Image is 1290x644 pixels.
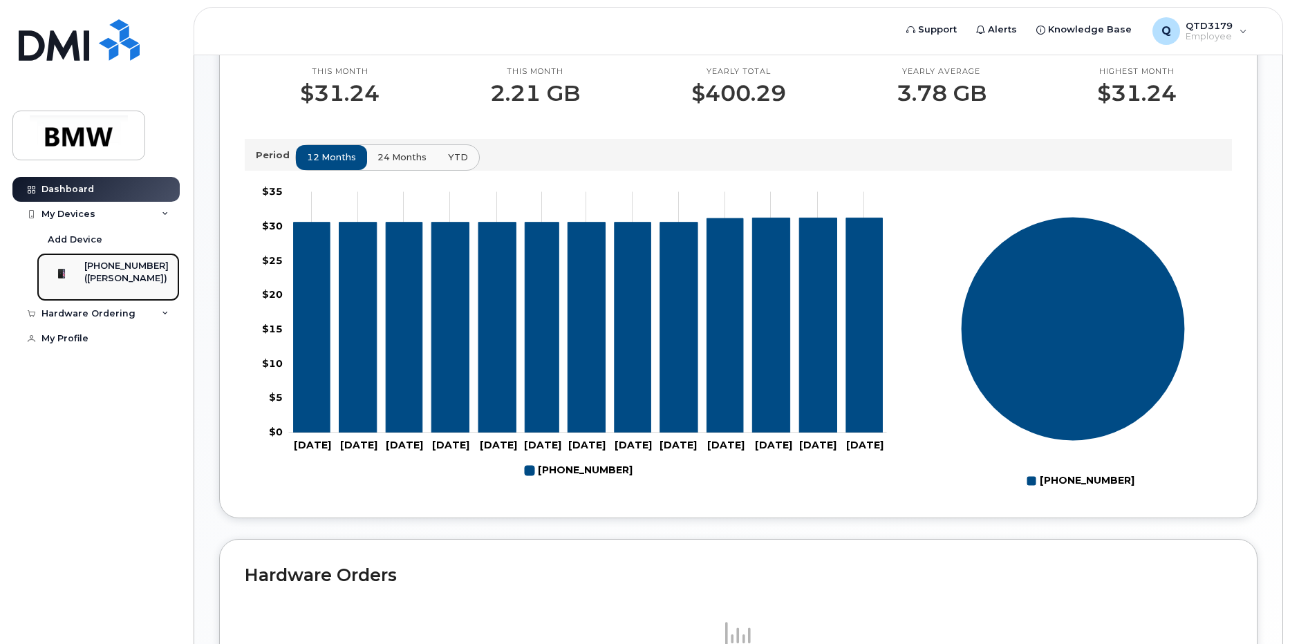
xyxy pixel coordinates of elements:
[262,185,887,482] g: Chart
[386,439,423,451] tspan: [DATE]
[524,439,561,451] tspan: [DATE]
[377,151,427,164] span: 24 months
[300,81,380,106] p: $31.24
[262,219,283,231] tspan: $30
[799,439,836,451] tspan: [DATE]
[1097,81,1177,106] p: $31.24
[525,459,633,482] g: 864-569-9463
[262,357,283,369] tspan: $10
[897,66,987,77] p: Yearly average
[897,81,987,106] p: 3.78 GB
[897,16,966,44] a: Support
[262,254,283,266] tspan: $25
[300,66,380,77] p: This month
[269,426,283,438] tspan: $0
[432,439,469,451] tspan: [DATE]
[256,149,295,162] p: Period
[340,439,377,451] tspan: [DATE]
[245,565,1232,585] h2: Hardware Orders
[691,81,786,106] p: $400.29
[961,216,1186,441] g: Series
[1230,584,1280,634] iframe: Messenger Launcher
[660,439,697,451] tspan: [DATE]
[269,391,283,404] tspan: $5
[525,459,633,482] g: Legend
[262,185,283,198] tspan: $35
[1186,20,1233,31] span: QTD3179
[1143,17,1257,45] div: QTD3179
[448,151,468,164] span: YTD
[755,439,792,451] tspan: [DATE]
[262,323,283,335] tspan: $15
[1027,16,1141,44] a: Knowledge Base
[707,439,745,451] tspan: [DATE]
[1048,23,1132,37] span: Knowledge Base
[480,439,517,451] tspan: [DATE]
[691,66,786,77] p: Yearly total
[262,288,283,301] tspan: $20
[966,16,1027,44] a: Alerts
[490,81,580,106] p: 2.21 GB
[1027,469,1134,493] g: Legend
[1161,23,1171,39] span: Q
[615,439,652,451] tspan: [DATE]
[490,66,580,77] p: This month
[846,439,884,451] tspan: [DATE]
[1186,31,1233,42] span: Employee
[918,23,957,37] span: Support
[294,218,883,433] g: 864-569-9463
[1097,66,1177,77] p: Highest month
[294,439,331,451] tspan: [DATE]
[568,439,606,451] tspan: [DATE]
[988,23,1017,37] span: Alerts
[961,216,1186,492] g: Chart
